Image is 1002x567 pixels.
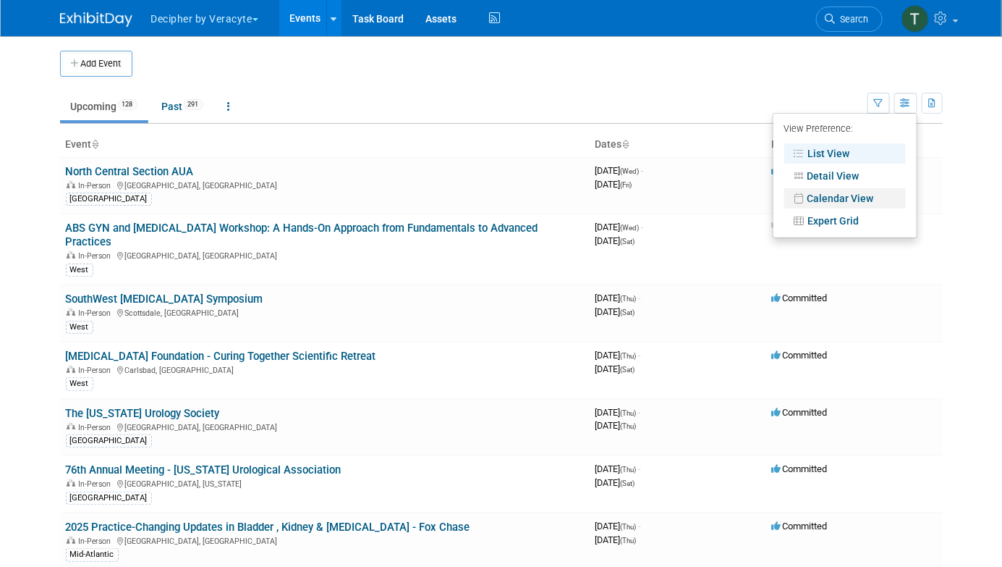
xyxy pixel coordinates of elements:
[79,366,116,375] span: In-Person
[816,7,883,32] a: Search
[67,181,75,188] img: In-Person Event
[784,188,906,209] a: Calendar View
[772,407,828,418] span: Committed
[66,548,119,561] div: Mid-Atlantic
[184,99,203,110] span: 291
[784,119,906,141] div: View Preference:
[639,463,641,474] span: -
[772,350,828,361] span: Committed
[595,521,641,532] span: [DATE]
[639,521,641,532] span: -
[784,166,906,186] a: Detail View
[92,138,99,150] a: Sort by Event Name
[639,293,641,303] span: -
[621,537,637,545] span: (Thu)
[66,377,93,390] div: West
[639,407,641,418] span: -
[621,422,637,430] span: (Thu)
[66,434,152,448] div: [GEOGRAPHIC_DATA]
[595,165,644,176] span: [DATE]
[621,238,635,245] span: (Sat)
[67,251,75,259] img: In-Person Event
[66,477,584,489] div: [GEOGRAPHIC_DATA], [US_STATE]
[66,306,584,318] div: Scottsdale, [GEOGRAPHIC_DATA]
[772,222,823,232] span: Not Going
[66,350,376,363] a: [MEDICAL_DATA] Foundation - Curing Together Scientific Retreat
[66,249,584,261] div: [GEOGRAPHIC_DATA], [GEOGRAPHIC_DATA]
[67,537,75,544] img: In-Person Event
[621,167,640,175] span: (Wed)
[621,466,637,474] span: (Thu)
[67,366,75,373] img: In-Person Event
[66,407,220,420] a: The [US_STATE] Urology Society
[836,14,869,25] span: Search
[79,537,116,546] span: In-Person
[621,479,635,487] span: (Sat)
[595,420,637,431] span: [DATE]
[595,293,641,303] span: [DATE]
[79,181,116,190] span: In-Person
[621,409,637,417] span: (Thu)
[66,364,584,375] div: Carlsbad, [GEOGRAPHIC_DATA]
[595,350,641,361] span: [DATE]
[642,222,644,232] span: -
[621,308,635,316] span: (Sat)
[67,423,75,430] img: In-Person Event
[118,99,137,110] span: 128
[621,295,637,303] span: (Thu)
[621,366,635,374] span: (Sat)
[766,133,943,157] th: Participation
[621,352,637,360] span: (Thu)
[79,308,116,318] span: In-Person
[642,165,644,176] span: -
[784,143,906,164] a: List View
[79,423,116,432] span: In-Person
[66,492,152,505] div: [GEOGRAPHIC_DATA]
[60,133,590,157] th: Event
[67,479,75,487] img: In-Person Event
[772,463,828,474] span: Committed
[772,165,828,176] span: Committed
[66,293,263,306] a: SouthWest [MEDICAL_DATA] Symposium
[621,181,632,189] span: (Fri)
[66,321,93,334] div: West
[772,521,828,532] span: Committed
[60,51,132,77] button: Add Event
[784,211,906,231] a: Expert Grid
[772,293,828,303] span: Committed
[60,93,148,120] a: Upcoming128
[66,179,584,190] div: [GEOGRAPHIC_DATA], [GEOGRAPHIC_DATA]
[66,264,93,277] div: West
[595,179,632,190] span: [DATE]
[79,251,116,261] span: In-Person
[151,93,214,120] a: Past291
[621,523,637,531] span: (Thu)
[621,224,640,232] span: (Wed)
[595,463,641,474] span: [DATE]
[595,534,637,545] span: [DATE]
[66,521,470,534] a: 2025 Practice-Changing Updates in Bladder , Kidney & [MEDICAL_DATA] - Fox Chase
[66,222,538,248] a: ABS GYN and [MEDICAL_DATA] Workshop: A Hands-On Approach from Fundamentals to Advanced Practices
[66,165,194,178] a: North Central Section AUA
[595,407,641,418] span: [DATE]
[595,222,644,232] span: [DATE]
[595,364,635,374] span: [DATE]
[595,306,635,317] span: [DATE]
[67,308,75,316] img: In-Person Event
[595,477,635,488] span: [DATE]
[66,193,152,206] div: [GEOGRAPHIC_DATA]
[901,5,929,33] img: Tony Alvarado
[60,12,132,27] img: ExhibitDay
[622,138,629,150] a: Sort by Start Date
[66,421,584,432] div: [GEOGRAPHIC_DATA], [GEOGRAPHIC_DATA]
[639,350,641,361] span: -
[66,534,584,546] div: [GEOGRAPHIC_DATA], [GEOGRAPHIC_DATA]
[595,235,635,246] span: [DATE]
[590,133,766,157] th: Dates
[66,463,341,476] a: 76th Annual Meeting - [US_STATE] Urological Association
[79,479,116,489] span: In-Person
